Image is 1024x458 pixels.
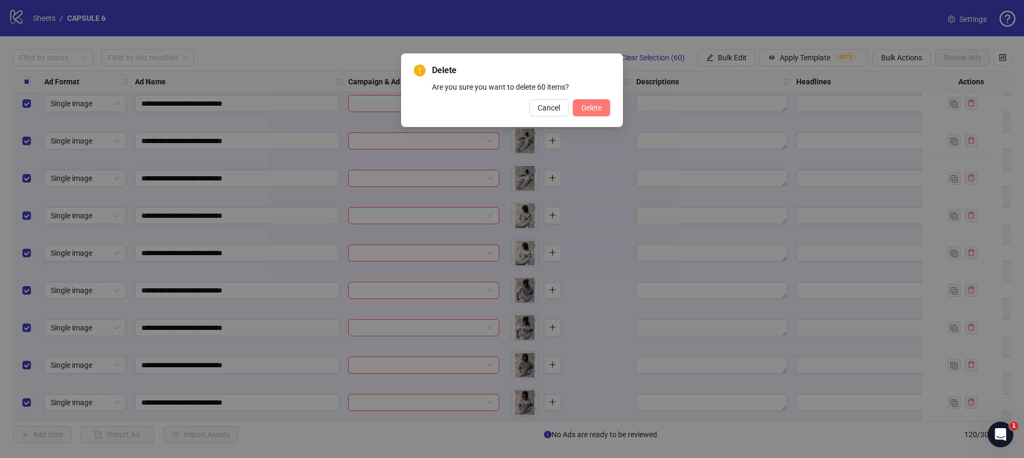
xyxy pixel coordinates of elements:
button: Delete [573,99,610,116]
span: Cancel [538,104,560,112]
span: Delete [432,64,610,77]
div: Are you sure you want to delete 60 items? [432,81,610,93]
span: Delete [581,104,602,112]
span: 1 [1010,422,1018,430]
span: exclamation-circle [414,65,426,76]
iframe: Intercom live chat [988,422,1013,447]
button: Cancel [529,99,569,116]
